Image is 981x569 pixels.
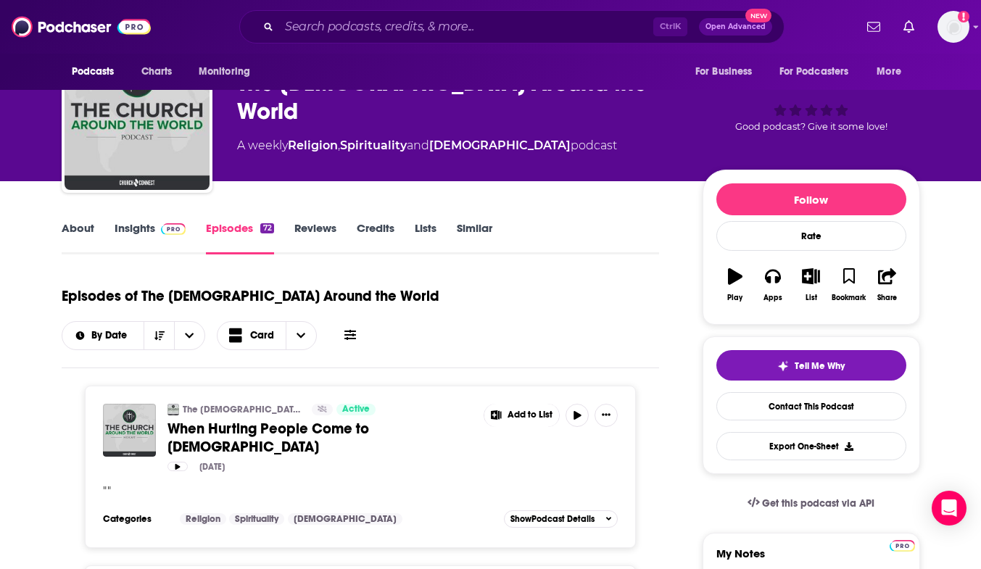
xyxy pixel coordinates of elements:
a: Contact This Podcast [716,392,906,420]
h1: Episodes of The [DEMOGRAPHIC_DATA] Around the World [62,287,439,305]
a: About [62,221,94,254]
span: New [745,9,771,22]
img: The Church Around the World [65,45,210,190]
img: The Church Around the World [167,404,179,415]
span: By Date [91,331,132,341]
a: Show notifications dropdown [898,14,920,39]
div: Apps [763,294,782,302]
a: Credits [357,221,394,254]
button: Apps [754,259,792,311]
a: Spirituality [229,513,284,525]
div: Search podcasts, credits, & more... [239,10,785,43]
button: Show More Button [595,404,618,427]
button: ShowPodcast Details [504,510,618,528]
button: open menu [189,58,269,86]
button: tell me why sparkleTell Me Why [716,350,906,381]
button: Show More Button [484,404,560,427]
a: Spirituality [340,138,407,152]
div: Open Intercom Messenger [932,491,966,526]
a: Similar [457,221,492,254]
span: Logged in as Andrea1206 [937,11,969,43]
input: Search podcasts, credits, & more... [279,15,653,38]
span: and [407,138,429,152]
div: [DATE] [199,462,225,472]
a: Show notifications dropdown [861,14,886,39]
button: Sort Direction [144,322,174,349]
span: Good podcast? Give it some love! [735,121,887,132]
button: Follow [716,183,906,215]
span: More [877,62,901,82]
div: 72 [260,223,273,233]
button: open menu [866,58,919,86]
button: open menu [62,58,133,86]
a: [DEMOGRAPHIC_DATA] [429,138,571,152]
a: InsightsPodchaser Pro [115,221,186,254]
a: The [DEMOGRAPHIC_DATA] Around the World [183,404,302,415]
h2: Choose List sort [62,321,206,350]
div: A weekly podcast [237,137,617,154]
a: When Hurting People Come to [DEMOGRAPHIC_DATA] [167,420,473,456]
img: When Hurting People Come to Church_mixdown [103,404,156,457]
div: Play [727,294,742,302]
a: Lists [415,221,436,254]
span: Open Advanced [705,23,766,30]
a: Religion [180,513,226,525]
span: For Business [695,62,753,82]
img: tell me why sparkle [777,360,789,372]
h3: Categories [103,513,168,525]
a: Active [336,404,376,415]
button: List [792,259,829,311]
button: open menu [62,331,144,341]
button: Choose View [217,321,317,350]
div: Share [877,294,897,302]
div: Good podcast? Give it some love! [703,55,920,145]
button: open menu [770,58,870,86]
span: Show Podcast Details [510,514,595,524]
button: Share [868,259,906,311]
span: When Hurting People Come to [DEMOGRAPHIC_DATA] [167,420,369,456]
span: Add to List [508,410,552,420]
a: [DEMOGRAPHIC_DATA] [288,513,402,525]
a: Religion [288,138,338,152]
span: For Podcasters [779,62,849,82]
a: Charts [132,58,181,86]
span: Ctrl K [653,17,687,36]
span: Monitoring [199,62,250,82]
button: open menu [685,58,771,86]
span: , [338,138,340,152]
a: Get this podcast via API [736,486,887,521]
span: Tell Me Why [795,360,845,372]
span: " " [103,484,111,497]
button: Show profile menu [937,11,969,43]
span: Card [250,331,274,341]
img: Podchaser - Follow, Share and Rate Podcasts [12,13,151,41]
div: List [806,294,817,302]
button: Bookmark [830,259,868,311]
img: User Profile [937,11,969,43]
span: Get this podcast via API [762,497,874,510]
button: open menu [174,322,204,349]
img: Podchaser Pro [890,540,915,552]
span: Active [342,402,370,417]
div: Bookmark [832,294,866,302]
a: Reviews [294,221,336,254]
span: Podcasts [72,62,115,82]
button: Play [716,259,754,311]
img: Podchaser Pro [161,223,186,235]
div: Rate [716,221,906,251]
button: Export One-Sheet [716,432,906,460]
button: Open AdvancedNew [699,18,772,36]
a: Pro website [890,538,915,552]
svg: Add a profile image [958,11,969,22]
a: Episodes72 [206,221,273,254]
span: Charts [141,62,173,82]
